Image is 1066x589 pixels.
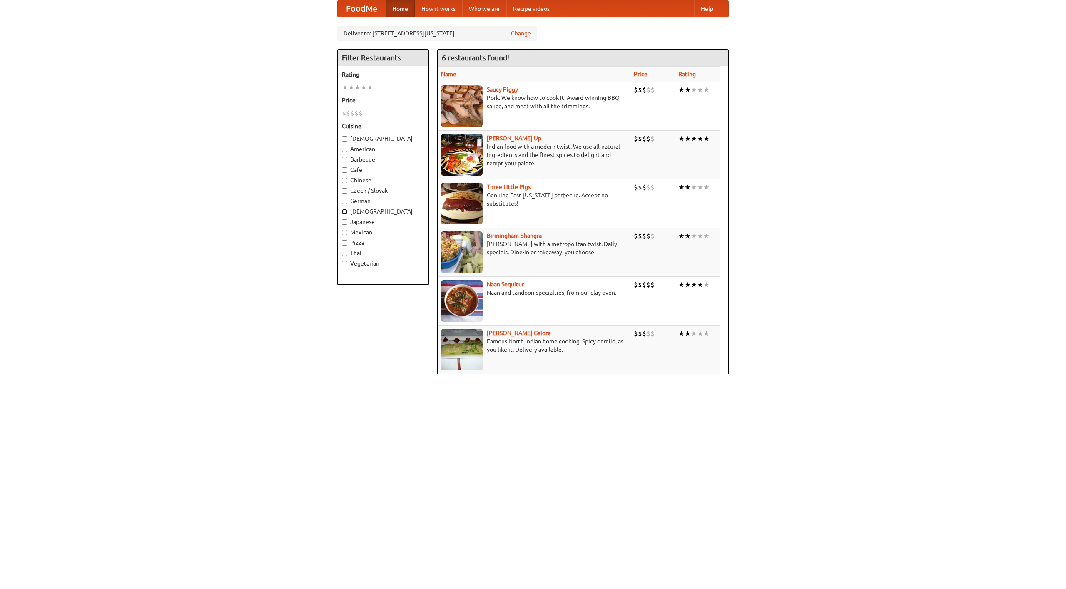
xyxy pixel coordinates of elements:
[703,85,710,94] li: ★
[634,183,638,192] li: $
[678,231,685,241] li: ★
[487,281,524,288] a: Naan Sequitur
[691,183,697,192] li: ★
[678,85,685,94] li: ★
[642,134,646,143] li: $
[685,280,691,289] li: ★
[506,0,556,17] a: Recipe videos
[642,231,646,241] li: $
[342,209,347,214] input: [DEMOGRAPHIC_DATA]
[342,188,347,194] input: Czech / Slovak
[342,218,424,226] label: Japanese
[348,83,354,92] li: ★
[691,85,697,94] li: ★
[342,251,347,256] input: Thai
[646,134,650,143] li: $
[697,329,703,338] li: ★
[697,134,703,143] li: ★
[346,109,350,118] li: $
[685,134,691,143] li: ★
[342,219,347,225] input: Japanese
[487,330,551,336] b: [PERSON_NAME] Galore
[487,232,542,239] b: Birmingham Bhangra
[342,199,347,204] input: German
[342,134,424,143] label: [DEMOGRAPHIC_DATA]
[638,231,642,241] li: $
[642,85,646,94] li: $
[685,183,691,192] li: ★
[342,259,424,268] label: Vegetarian
[441,337,627,354] p: Famous North Indian home cooking. Spicy or mild, as you like it. Delivery available.
[342,197,424,205] label: German
[342,70,424,79] h5: Rating
[703,280,710,289] li: ★
[342,157,347,162] input: Barbecue
[691,134,697,143] li: ★
[678,71,696,77] a: Rating
[342,109,346,118] li: $
[646,329,650,338] li: $
[634,329,638,338] li: $
[441,240,627,256] p: [PERSON_NAME] with a metropolitan twist. Daily specials. Dine-in or takeaway, you choose.
[650,329,655,338] li: $
[487,86,518,93] b: Saucy Piggy
[646,85,650,94] li: $
[634,71,648,77] a: Price
[642,183,646,192] li: $
[342,239,424,247] label: Pizza
[703,329,710,338] li: ★
[691,231,697,241] li: ★
[350,109,354,118] li: $
[342,83,348,92] li: ★
[342,155,424,164] label: Barbecue
[367,83,373,92] li: ★
[650,231,655,241] li: $
[441,288,627,297] p: Naan and tandoori specialties, from our clay oven.
[342,240,347,246] input: Pizza
[646,183,650,192] li: $
[697,85,703,94] li: ★
[694,0,720,17] a: Help
[354,83,361,92] li: ★
[338,50,428,66] h4: Filter Restaurants
[441,183,483,224] img: littlepigs.jpg
[703,134,710,143] li: ★
[342,228,424,236] label: Mexican
[678,280,685,289] li: ★
[642,280,646,289] li: $
[678,329,685,338] li: ★
[342,176,424,184] label: Chinese
[638,329,642,338] li: $
[361,83,367,92] li: ★
[441,142,627,167] p: Indian food with a modern twist. We use all-natural ingredients and the finest spices to delight ...
[441,280,483,322] img: naansequitur.jpg
[342,167,347,173] input: Cafe
[441,94,627,110] p: Pork. We know how to cook it. Award-winning BBQ sauce, and meat with all the trimmings.
[338,0,386,17] a: FoodMe
[634,231,638,241] li: $
[442,54,509,62] ng-pluralize: 6 restaurants found!
[342,96,424,104] h5: Price
[342,136,347,142] input: [DEMOGRAPHIC_DATA]
[441,191,627,208] p: Genuine East [US_STATE] barbecue. Accept no substitutes!
[441,134,483,176] img: curryup.jpg
[342,147,347,152] input: American
[487,135,541,142] a: [PERSON_NAME] Up
[703,231,710,241] li: ★
[415,0,462,17] a: How it works
[646,280,650,289] li: $
[511,29,531,37] a: Change
[462,0,506,17] a: Who we are
[697,183,703,192] li: ★
[634,280,638,289] li: $
[354,109,359,118] li: $
[337,26,537,41] div: Deliver to: [STREET_ADDRESS][US_STATE]
[342,261,347,266] input: Vegetarian
[685,85,691,94] li: ★
[678,134,685,143] li: ★
[646,231,650,241] li: $
[487,184,531,190] b: Three Little Pigs
[638,280,642,289] li: $
[634,85,638,94] li: $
